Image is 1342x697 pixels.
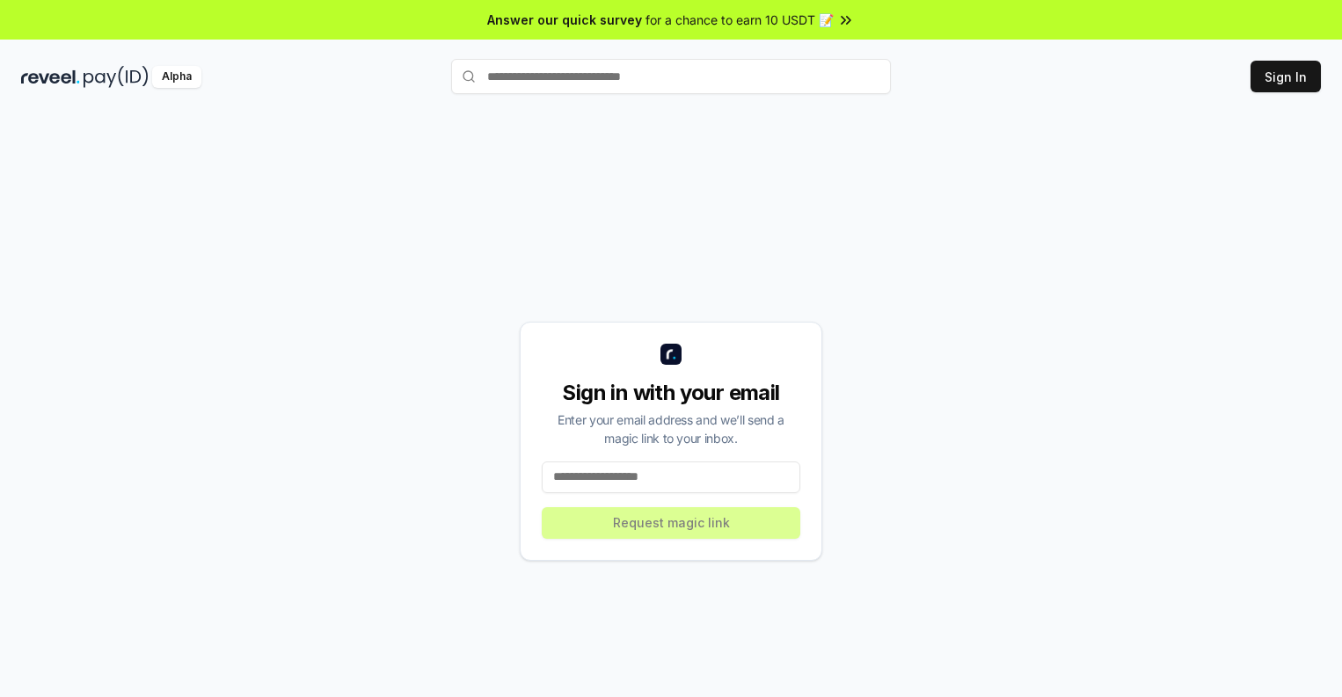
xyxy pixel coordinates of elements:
[152,66,201,88] div: Alpha
[1251,61,1321,92] button: Sign In
[487,11,642,29] span: Answer our quick survey
[660,344,682,365] img: logo_small
[542,379,800,407] div: Sign in with your email
[84,66,149,88] img: pay_id
[645,11,834,29] span: for a chance to earn 10 USDT 📝
[21,66,80,88] img: reveel_dark
[542,410,800,447] div: Enter your email address and we’ll send a magic link to your inbox.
